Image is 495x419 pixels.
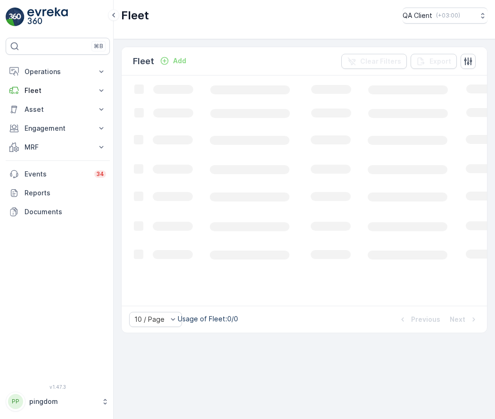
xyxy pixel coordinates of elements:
[403,8,487,24] button: QA Client(+03:00)
[6,202,110,221] a: Documents
[397,314,441,325] button: Previous
[429,57,451,66] p: Export
[25,169,89,179] p: Events
[8,394,23,409] div: PP
[6,100,110,119] button: Asset
[6,119,110,138] button: Engagement
[173,56,186,66] p: Add
[27,8,68,26] img: logo_light-DOdMpM7g.png
[6,165,110,184] a: Events34
[403,11,432,20] p: QA Client
[411,54,457,69] button: Export
[25,207,106,217] p: Documents
[96,170,104,178] p: 34
[6,392,110,411] button: PPpingdom
[94,42,103,50] p: ⌘B
[25,124,91,133] p: Engagement
[29,397,97,406] p: pingdom
[450,315,465,324] p: Next
[6,138,110,157] button: MRF
[156,55,190,67] button: Add
[25,67,91,76] p: Operations
[6,81,110,100] button: Fleet
[133,55,154,68] p: Fleet
[178,314,238,324] p: Usage of Fleet : 0/0
[121,8,149,23] p: Fleet
[449,314,479,325] button: Next
[25,86,91,95] p: Fleet
[411,315,440,324] p: Previous
[25,105,91,114] p: Asset
[6,8,25,26] img: logo
[6,62,110,81] button: Operations
[341,54,407,69] button: Clear Filters
[25,188,106,198] p: Reports
[6,384,110,390] span: v 1.47.3
[360,57,401,66] p: Clear Filters
[436,12,460,19] p: ( +03:00 )
[6,184,110,202] a: Reports
[25,142,91,152] p: MRF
